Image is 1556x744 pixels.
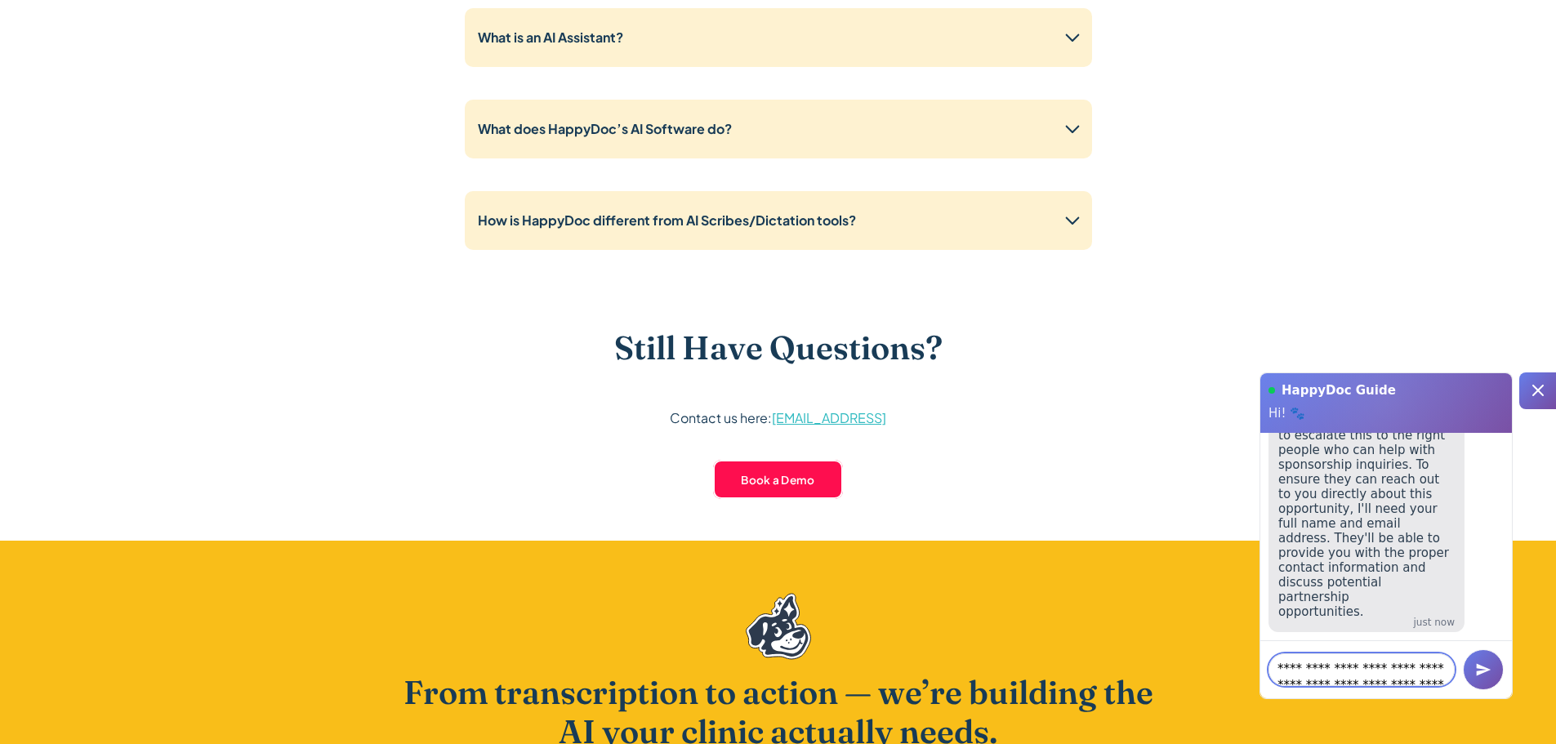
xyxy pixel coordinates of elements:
strong: How is HappyDoc different from AI Scribes/Dictation tools? [478,212,856,229]
a: Book a Demo [713,460,843,499]
strong: What is an AI Assistant? [478,29,623,46]
p: Contact us here: [670,407,886,430]
a: [EMAIL_ADDRESS] [772,409,886,426]
h3: Still Have Questions? [614,328,943,368]
strong: What does HappyDoc’s AI Software do? [478,120,732,137]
